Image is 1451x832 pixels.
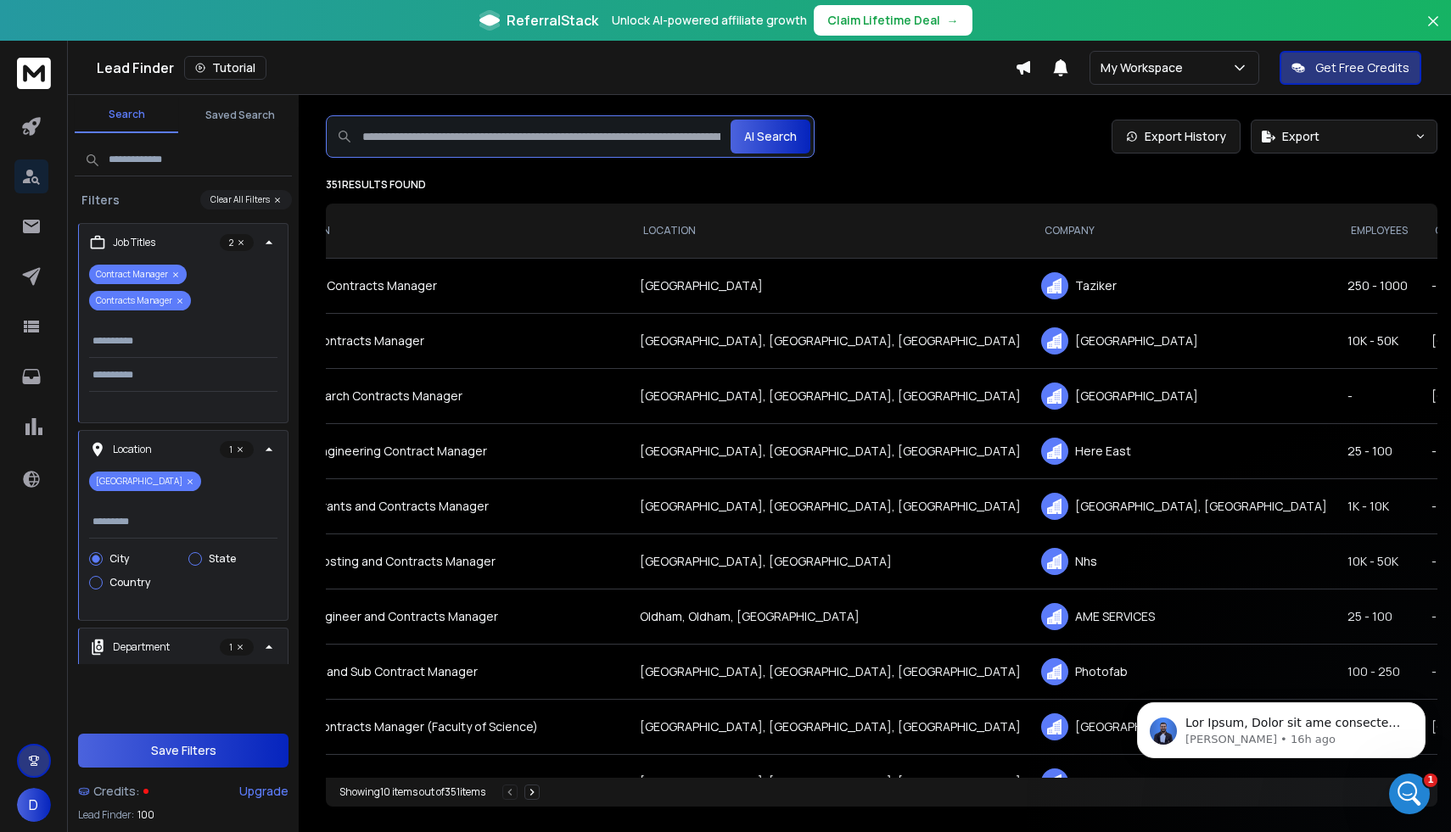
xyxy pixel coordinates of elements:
iframe: Intercom live chat [1389,773,1430,814]
td: 250 - 1000 [1337,259,1421,314]
td: 25 - 100 [1337,589,1421,645]
label: Country [109,576,150,589]
button: Search [75,98,178,133]
th: DESIGNATION [247,204,630,259]
button: Tutorial [184,56,266,80]
span: Messages [141,572,199,584]
div: [PERSON_NAME] [76,285,174,303]
div: Upgrade [239,783,289,800]
div: Navigating Advanced Campaign Options in ReachInbox [25,423,315,472]
td: [GEOGRAPHIC_DATA], [GEOGRAPHIC_DATA], [GEOGRAPHIC_DATA] [630,645,1031,700]
img: Profile image for Rohan [182,27,216,61]
td: [GEOGRAPHIC_DATA] [630,259,1031,314]
p: Unlock AI-powered affiliate growth [612,12,807,29]
div: • 16h ago [177,285,232,303]
td: Electrical Engineer and Contracts Manager [247,589,630,645]
span: Credits: [93,783,140,800]
div: [GEOGRAPHIC_DATA], [GEOGRAPHIC_DATA] [1041,493,1327,520]
p: My Workspace [1101,59,1190,76]
button: Save Filters [78,734,289,768]
td: 10K - 50K [1337,534,1421,589]
td: 1K - 10K [1337,479,1421,534]
div: Lead Finder [97,56,1015,80]
p: Hi [PERSON_NAME] [34,120,305,149]
td: 10K - 50K [1337,314,1421,369]
p: 1 [220,441,254,458]
button: Claim Lifetime Deal→ [814,5,972,36]
span: Lor Ipsum, Dolor sit ame consecte adi eli sed doeiu t incidi UtlabOreet dolo. M aliquaenim admini... [74,49,289,653]
p: Location [113,443,152,456]
td: Engineering and Sub Contract Manager [247,645,630,700]
th: COMPANY [1031,204,1337,259]
div: Optimizing Warmup Settings in ReachInbox [35,381,284,416]
td: Research Grants and Contracts Manager [247,479,630,534]
div: [GEOGRAPHIC_DATA] [1041,327,1327,355]
a: Credits:Upgrade [78,774,289,808]
td: [GEOGRAPHIC_DATA], [GEOGRAPHIC_DATA], [GEOGRAPHIC_DATA] [630,479,1031,534]
div: [GEOGRAPHIC_DATA] [1041,713,1327,740]
span: Export [1282,128,1319,145]
button: Clear All Filters [200,190,292,209]
p: Contracts Manager [89,291,191,310]
p: 1 [220,639,254,656]
div: Optimizing Warmup Settings in ReachInbox [25,374,315,423]
div: Ealing Council [1041,768,1327,796]
p: 2 [220,234,254,251]
td: [GEOGRAPHIC_DATA], [GEOGRAPHIC_DATA], [GEOGRAPHIC_DATA] [630,369,1031,424]
p: Message from Rohan, sent 16h ago [74,65,293,81]
button: Search for help [25,333,315,367]
span: Search for help [35,342,137,360]
button: D [17,788,51,822]
div: Here East [1041,438,1327,465]
a: Export History [1112,120,1241,154]
p: Department [113,640,170,654]
button: Get Free Credits [1280,51,1421,85]
td: ICT and Property Services Development and Contracts Manager [247,755,630,810]
p: Job Titles [113,236,155,249]
td: Assistant Engineering Contract Manager [247,424,630,479]
span: → [947,12,959,29]
div: Navigating Advanced Campaign Options in ReachInbox [35,430,284,466]
p: Get Free Credits [1315,59,1409,76]
div: Close [292,27,322,58]
span: 100 [137,808,154,822]
td: [GEOGRAPHIC_DATA], [GEOGRAPHIC_DATA], [GEOGRAPHIC_DATA] [630,314,1031,369]
label: State [209,552,236,566]
span: Home [37,572,76,584]
div: AME SERVICES [1041,603,1327,630]
p: Contract Manager [89,265,187,284]
button: AI Search [731,120,810,154]
div: Photofab [1041,658,1327,685]
img: Profile image for Rohan [35,268,69,302]
td: Senior Research Contracts Manager [247,369,630,424]
div: Leveraging Spintax for Email Customization [35,479,284,515]
p: 351 results found [326,178,1437,192]
img: logo [34,36,148,57]
td: [GEOGRAPHIC_DATA], [GEOGRAPHIC_DATA] [630,534,1031,589]
p: Lead Finder: [78,808,134,822]
div: Taziker [1041,272,1327,299]
td: [GEOGRAPHIC_DATA], [GEOGRAPHIC_DATA], [GEOGRAPHIC_DATA] [630,700,1031,755]
td: [GEOGRAPHIC_DATA], [GEOGRAPHIC_DATA], [GEOGRAPHIC_DATA] [630,755,1031,810]
span: Help [269,572,296,584]
td: Research Contracts Manager [247,314,630,369]
td: Engineering Contracts Manager [247,259,630,314]
img: Profile image for Raj [214,27,248,61]
td: Oldham, Oldham, [GEOGRAPHIC_DATA] [630,589,1031,645]
div: Nhs [1041,548,1327,575]
label: City [109,552,129,566]
td: - [1337,369,1421,424]
div: Showing 10 items out of 351 items [339,785,485,799]
span: ReferralStack [507,10,598,31]
div: [GEOGRAPHIC_DATA] [1041,382,1327,410]
div: Leveraging Spintax for Email Customization [25,472,315,522]
span: 1 [1424,773,1437,787]
td: Research Contracts Manager (Faculty of Science) [247,700,630,755]
th: LOCATION [630,204,1031,259]
h3: Filters [75,192,126,209]
td: Research Costing and Contracts Manager [247,534,630,589]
